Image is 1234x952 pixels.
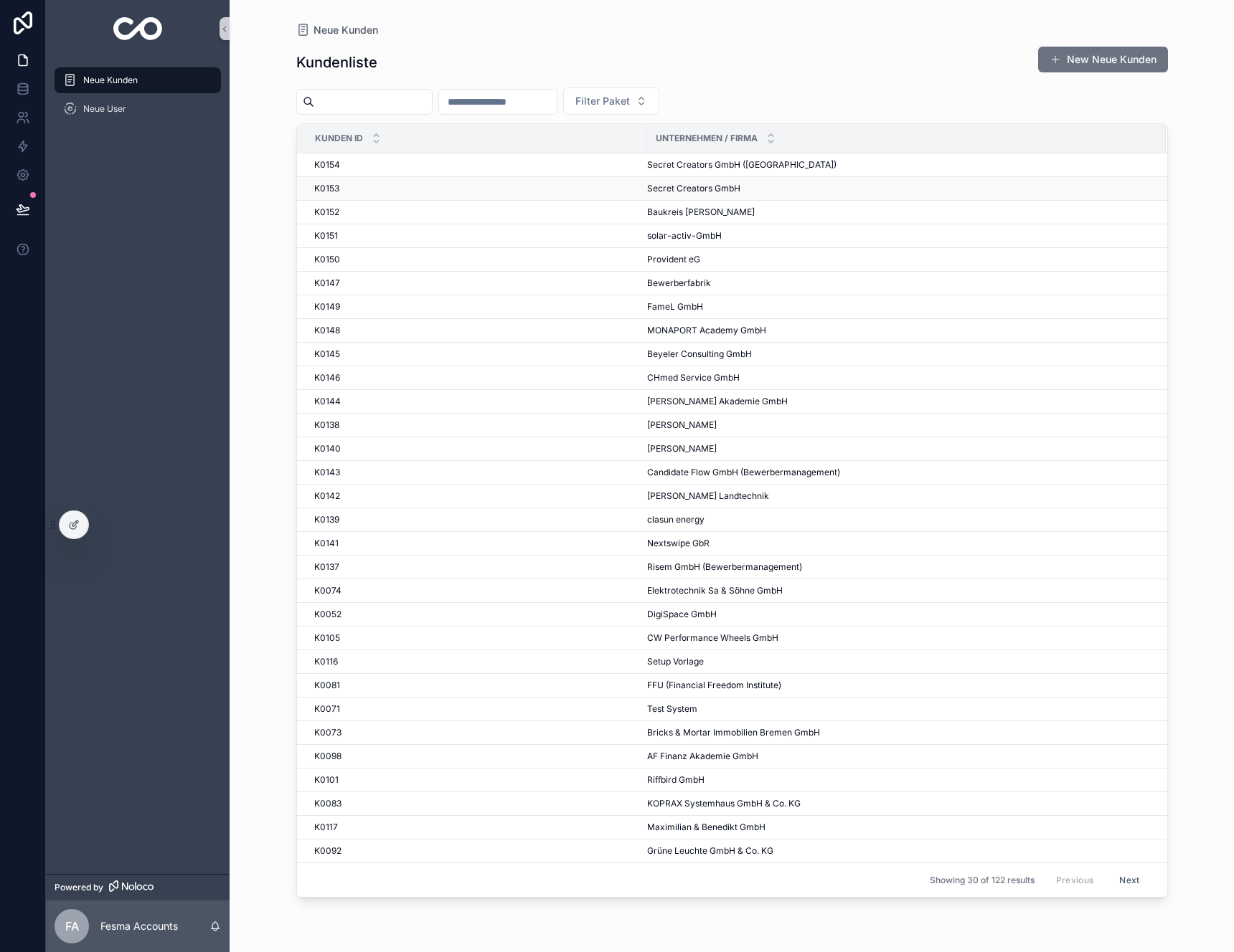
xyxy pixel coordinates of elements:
[314,774,339,786] span: K0101
[314,348,340,360] span: K0145
[83,75,138,86] span: Neue Kunden
[563,87,659,115] button: Select Button
[314,845,638,857] a: K0092
[314,396,638,407] a: K0144
[647,301,703,313] span: FameL GmbH
[647,585,1149,596] a: Elektrotechnik Sa & Söhne GmbH
[314,348,638,360] a: K0145
[314,703,340,715] span: K0071
[647,277,1149,289] a: Bewerberfabrik
[647,159,1149,171] a: Secret Creators GmbH ([GEOGRAPHIC_DATA])
[930,875,1035,886] span: Showing 30 of 122 results
[647,751,758,762] span: AF Finanz Akademie GmbH
[113,17,163,40] img: App logo
[1109,869,1149,891] button: Next
[314,538,339,549] span: K0141
[647,798,801,809] span: KOPRAX Systemhaus GmbH & Co. KG
[647,230,722,242] span: solar-activ-GmbH
[314,467,638,478] a: K0143
[647,372,740,384] span: CHmed Service GmbH
[647,680,1149,691] a: FFU (Financial Freedom Institute)
[46,874,230,900] a: Powered by
[647,419,717,431] span: [PERSON_NAME]
[314,680,638,691] a: K0081
[647,538,710,549] span: Nextswipe GbR
[647,419,1149,431] a: [PERSON_NAME]
[647,277,711,289] span: Bewerberfabrik
[647,798,1149,809] a: KOPRAX Systemhaus GmbH & Co. KG
[647,301,1149,313] a: FameL GmbH
[314,254,340,265] span: K0150
[656,133,758,144] span: Unternehmen / Firma
[314,23,378,37] span: Neue Kunden
[647,325,1149,336] a: MONAPORT Academy GmbH
[314,159,340,171] span: K0154
[314,372,340,384] span: K0146
[314,585,638,596] a: K0074
[647,751,1149,762] a: AF Finanz Akademie GmbH
[647,514,705,525] span: clasun energy
[314,230,338,242] span: K0151
[314,490,638,502] a: K0142
[647,703,1149,715] a: Test System
[647,609,717,620] span: DigiSpace GmbH
[314,656,338,667] span: K0116
[647,822,1149,833] a: Maximilian & Benedikt GmbH
[314,443,638,454] a: K0140
[647,561,802,573] span: Risem GmbH (Bewerbermanagement)
[647,490,769,502] span: [PERSON_NAME] Landtechnik
[314,206,339,218] span: K0152
[314,751,342,762] span: K0098
[314,845,342,857] span: K0092
[1038,47,1168,72] button: New Neue Kunden
[314,561,339,573] span: K0137
[647,396,1149,407] a: [PERSON_NAME] Akademie GmbH
[314,277,638,289] a: K0147
[647,348,1149,360] a: Beyeler Consulting GmbH
[647,538,1149,549] a: Nextswipe GbR
[647,490,1149,502] a: [PERSON_NAME] Landtechnik
[296,23,378,37] a: Neue Kunden
[314,325,340,336] span: K0148
[314,183,339,194] span: K0153
[314,822,338,833] span: K0117
[314,727,342,738] span: K0073
[647,443,1149,454] a: [PERSON_NAME]
[647,348,752,360] span: Beyeler Consulting GmbH
[314,396,341,407] span: K0144
[314,656,638,667] a: K0116
[647,656,704,667] span: Setup Vorlage
[647,561,1149,573] a: Risem GmbH (Bewerbermanagement)
[647,396,788,407] span: [PERSON_NAME] Akademie GmbH
[647,230,1149,242] a: solar-activ-GmbH
[314,609,342,620] span: K0052
[647,254,1149,265] a: Provident eG
[314,277,340,289] span: K0147
[647,727,1149,738] a: Bricks & Mortar Immobilien Bremen GmbH
[647,254,700,265] span: Provident eG
[296,52,377,72] h1: Kundenliste
[55,882,103,893] span: Powered by
[647,206,755,218] span: Baukreis [PERSON_NAME]
[647,656,1149,667] a: Setup Vorlage
[314,490,340,502] span: K0142
[647,609,1149,620] a: DigiSpace GmbH
[647,372,1149,384] a: CHmed Service GmbH
[314,206,638,218] a: K0152
[314,514,638,525] a: K0139
[55,67,221,93] a: Neue Kunden
[314,230,638,242] a: K0151
[647,183,1149,194] a: Secret Creators GmbH
[315,133,363,144] span: Kunden ID
[314,609,638,620] a: K0052
[314,561,638,573] a: K0137
[647,632,778,644] span: CW Performance Wheels GmbH
[647,680,781,691] span: FFU (Financial Freedom Institute)
[314,751,638,762] a: K0098
[647,514,1149,525] a: clasun energy
[314,467,340,478] span: K0143
[314,419,339,431] span: K0138
[314,703,638,715] a: K0071
[314,159,638,171] a: K0154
